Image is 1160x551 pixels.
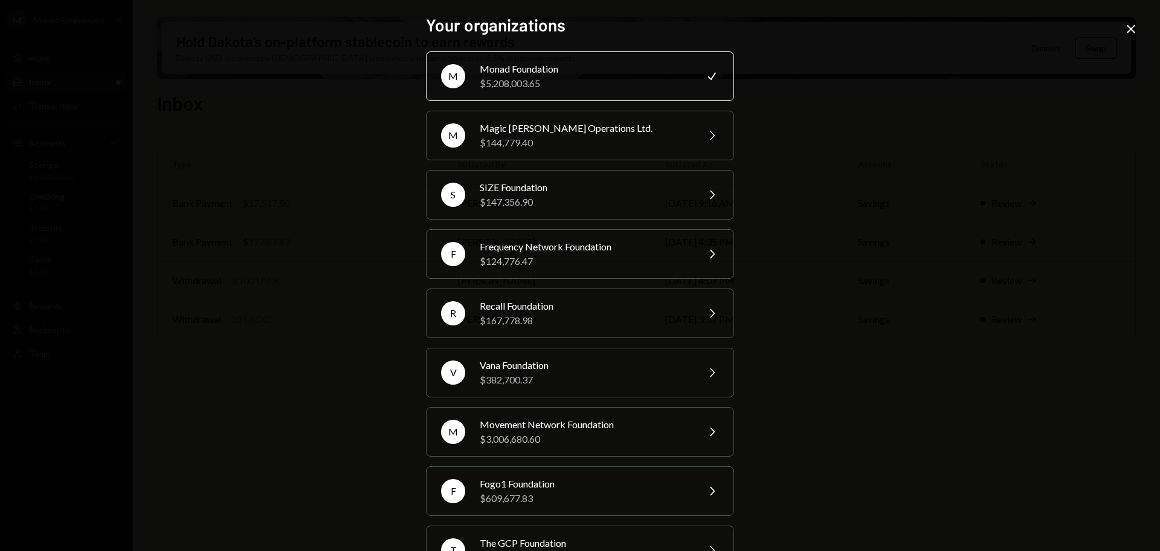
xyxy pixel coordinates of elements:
div: Recall Foundation [480,299,690,313]
button: MMovement Network Foundation$3,006,680.60 [426,407,734,457]
button: RRecall Foundation$167,778.98 [426,289,734,338]
div: M [441,64,465,88]
div: $609,677.83 [480,491,690,506]
h2: Your organizations [426,13,734,37]
div: $5,208,003.65 [480,76,690,91]
button: MMonad Foundation$5,208,003.65 [426,51,734,101]
div: M [441,420,465,444]
div: Fogo1 Foundation [480,477,690,491]
div: $3,006,680.60 [480,432,690,446]
div: $147,356.90 [480,195,690,209]
div: Frequency Network Foundation [480,240,690,254]
button: FFogo1 Foundation$609,677.83 [426,466,734,516]
div: Vana Foundation [480,358,690,373]
div: $382,700.37 [480,373,690,387]
div: The GCP Foundation [480,536,690,550]
div: Magic [PERSON_NAME] Operations Ltd. [480,121,690,135]
button: SSIZE Foundation$147,356.90 [426,170,734,220]
div: V [441,360,465,385]
button: VVana Foundation$382,700.37 [426,348,734,397]
div: R [441,301,465,325]
button: MMagic [PERSON_NAME] Operations Ltd.$144,779.40 [426,111,734,160]
div: F [441,242,465,266]
div: F [441,479,465,503]
div: $167,778.98 [480,313,690,328]
div: $144,779.40 [480,135,690,150]
div: Monad Foundation [480,62,690,76]
div: M [441,123,465,148]
div: SIZE Foundation [480,180,690,195]
div: Movement Network Foundation [480,417,690,432]
button: FFrequency Network Foundation$124,776.47 [426,229,734,279]
div: $124,776.47 [480,254,690,269]
div: S [441,183,465,207]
